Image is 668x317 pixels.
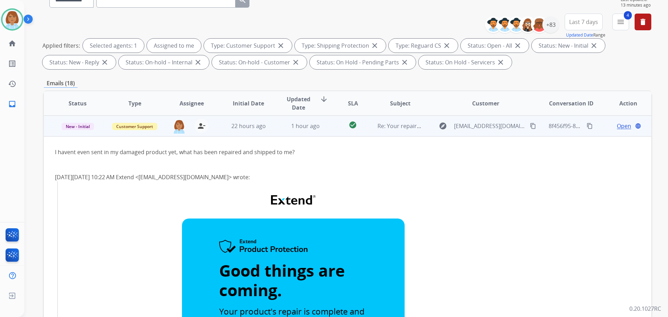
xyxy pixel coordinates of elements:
[69,99,87,108] span: Status
[320,95,328,103] mat-icon: arrow_downward
[291,122,320,130] span: 1 hour ago
[219,260,345,300] span: Good things are coming.
[128,99,141,108] span: Type
[8,60,16,68] mat-icon: list_alt
[472,99,499,108] span: Customer
[283,95,315,112] span: Updated Date
[569,21,598,23] span: Last 7 days
[292,58,300,66] mat-icon: close
[549,99,594,108] span: Conversation ID
[310,55,416,69] div: Status: On Hold - Pending Parts
[549,122,651,130] span: 8f456f95-83e2-459b-a58b-2ff4b8b61df3
[624,11,632,19] span: 4
[454,122,526,130] span: [EMAIL_ADDRESS][DOMAIN_NAME]
[204,39,292,53] div: Type: Customer Support
[617,122,631,130] span: Open
[271,195,316,205] img: Extend Logo
[439,122,447,130] mat-icon: explore
[55,148,526,165] div: I havent even sent in my damaged product yet, what has been repaired and shipped to me?
[587,123,593,129] mat-icon: content_copy
[389,39,458,53] div: Type: Reguard CS
[590,41,598,50] mat-icon: close
[233,99,264,108] span: Initial Date
[42,55,116,69] div: Status: New - Reply
[532,39,605,53] div: Status: New - Initial
[461,39,529,53] div: Status: Open - All
[496,58,505,66] mat-icon: close
[566,32,605,38] span: Range
[594,91,651,116] th: Action
[629,304,661,313] p: 0.20.1027RC
[194,58,202,66] mat-icon: close
[635,123,641,129] mat-icon: language
[400,58,409,66] mat-icon: close
[542,16,559,33] div: +83
[419,55,512,69] div: Status: On Hold - Servicers
[514,41,522,50] mat-icon: close
[617,18,625,26] mat-icon: menu
[119,55,209,69] div: Status: On-hold – Internal
[612,14,629,30] button: 4
[8,39,16,48] mat-icon: home
[2,10,22,29] img: avatar
[639,18,647,26] mat-icon: delete
[530,123,536,129] mat-icon: content_copy
[277,41,285,50] mat-icon: close
[138,173,229,181] a: [EMAIL_ADDRESS][DOMAIN_NAME]
[443,41,451,50] mat-icon: close
[42,41,80,50] p: Applied filters:
[112,123,157,130] span: Customer Support
[180,99,204,108] span: Assignee
[8,80,16,88] mat-icon: history
[212,55,307,69] div: Status: On-hold - Customer
[62,123,94,130] span: New - Initial
[55,173,526,181] div: [DATE][DATE] 10:22 AM Extend < > wrote:
[219,239,308,254] img: Extend Product Protection
[147,39,201,53] div: Assigned to me
[621,2,651,8] span: 13 minutes ago
[44,79,78,88] p: Emails (18)
[371,41,379,50] mat-icon: close
[565,14,603,30] button: Last 7 days
[295,39,386,53] div: Type: Shipping Protection
[197,122,206,130] mat-icon: person_remove
[231,122,266,130] span: 22 hours ago
[349,121,357,129] mat-icon: check_circle
[101,58,109,66] mat-icon: close
[390,99,411,108] span: Subject
[566,32,593,38] button: Updated Date
[83,39,144,53] div: Selected agents: 1
[348,99,358,108] span: SLA
[8,100,16,108] mat-icon: inbox
[377,122,479,130] span: Re: Your repaired product has shipped
[172,119,186,134] img: agent-avatar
